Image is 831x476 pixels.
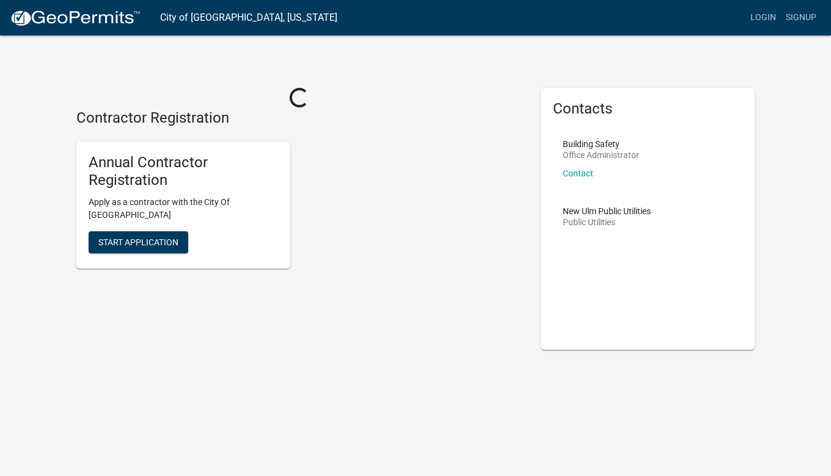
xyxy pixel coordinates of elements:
[781,6,821,29] a: Signup
[160,7,337,28] a: City of [GEOGRAPHIC_DATA], [US_STATE]
[563,140,639,148] p: Building Safety
[89,231,188,253] button: Start Application
[98,237,178,247] span: Start Application
[89,154,278,189] h5: Annual Contractor Registration
[553,100,742,118] h5: Contacts
[563,218,651,226] p: Public Utilities
[76,109,522,127] h4: Contractor Registration
[745,6,781,29] a: Login
[89,196,278,222] p: Apply as a contractor with the City Of [GEOGRAPHIC_DATA]
[563,168,593,178] a: Contact
[563,207,651,215] p: New Ulm Public Utilities
[563,151,639,159] p: Office Administrator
